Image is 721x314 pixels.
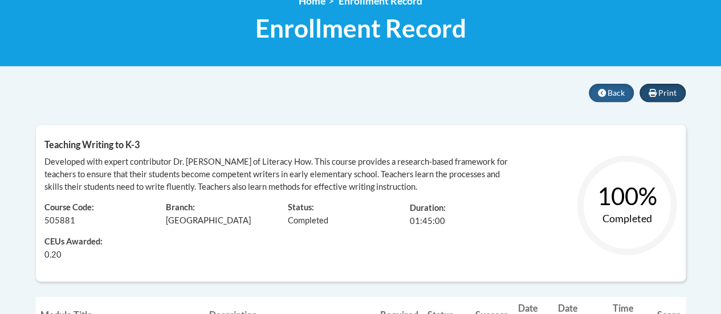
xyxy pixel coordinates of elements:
span: Developed with expert contributor Dr. [PERSON_NAME] of Literacy How. This course provides a resea... [44,157,508,191]
text: Completed [602,212,651,225]
span: Duration: [410,203,446,213]
span: [GEOGRAPHIC_DATA] [166,215,251,225]
span: Completed [288,215,328,225]
text: 100% [597,182,657,210]
span: Enrollment Record [255,13,466,43]
span: Course Code: [44,202,94,212]
span: Back [608,88,625,97]
span: 01:45:00 [410,216,445,226]
span: 0.20 [44,248,62,261]
span: Print [658,88,677,97]
button: Back [589,84,634,102]
span: Branch: [166,202,195,212]
span: Status: [288,202,314,212]
button: Print [639,84,686,102]
span: 505881 [44,215,75,225]
span: Teaching Writing to K-3 [44,139,140,150]
span: CEUs Awarded: [44,236,149,248]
